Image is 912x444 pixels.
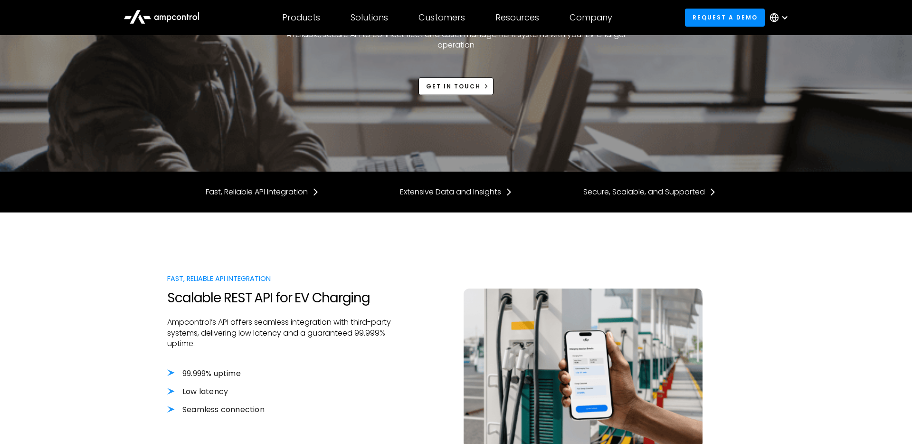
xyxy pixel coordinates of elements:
[418,12,465,23] div: Customers
[282,12,320,23] div: Products
[400,187,501,197] div: Extensive Data and Insights
[283,29,629,51] p: A reliable, secure API to connect fleet and asset management systems with your EV charger operation
[685,9,765,26] a: Request a demo
[167,290,392,306] h2: Scalable REST API for EV Charging
[351,12,388,23] div: Solutions
[570,12,612,23] div: Company
[495,12,539,23] div: Resources
[400,187,513,197] a: Extensive Data and Insights
[206,187,308,197] div: Fast, Reliable API Integration
[167,405,392,415] li: Seamless connection
[206,187,319,197] a: Fast, Reliable API Integration
[167,415,392,426] p: ‍
[167,317,392,349] p: Ampcontrol’s API offers seamless integration with third-party systems, delivering low latency and...
[167,368,392,379] li: 99.999% uptime
[418,77,494,95] a: Get in touch
[583,187,716,197] a: Secure, Scalable, and Supported
[583,187,705,197] div: Secure, Scalable, and Supported
[167,386,392,397] li: Low latency
[426,82,481,91] div: Get in touch
[167,273,392,284] div: Fast, Reliable API Integration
